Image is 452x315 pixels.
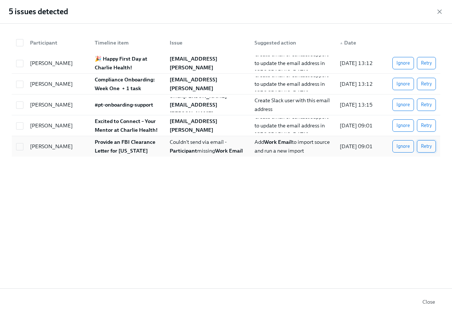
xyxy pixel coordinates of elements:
div: Timeline item [92,38,164,47]
strong: Work Email [215,147,243,154]
span: Ignore [396,59,410,67]
div: [DATE] 13:12 [337,80,380,88]
span: Retry [421,59,432,67]
div: Issue [164,35,249,50]
span: Create email or contact Support to update the email address in [GEOGRAPHIC_DATA] [255,51,329,75]
h2: 5 issues detected [9,6,68,17]
div: [PERSON_NAME]#pt-onboarding-supportCouldn't find Slack user with the email[PERSON_NAME][EMAIL_ADD... [12,95,440,115]
div: Suggested action [252,38,334,47]
div: ▲Date [334,35,380,50]
div: Issue [167,38,249,47]
div: Participant [27,38,89,47]
button: Ignore [392,140,414,153]
span: Retry [421,101,432,108]
span: Create email or contact Support to update the email address in [GEOGRAPHIC_DATA] [255,114,329,138]
button: Ignore [392,119,414,132]
div: [PERSON_NAME] [27,142,89,151]
strong: #pt-onboarding-support [95,101,153,108]
button: Ignore [392,78,414,90]
div: Suggested action [249,35,334,50]
span: Ignore [396,143,410,150]
strong: Work Email [264,139,292,145]
div: [DATE] 09:01 [337,121,380,130]
button: Retry [417,99,436,111]
span: Retry [421,122,432,129]
button: Close [417,295,440,309]
div: Date [337,38,380,47]
strong: Participant [170,147,197,154]
button: Ignore [392,99,414,111]
span: Retry [421,143,432,150]
button: Ignore [392,57,414,69]
span: Couldn't find Slack user with the email [170,84,245,126]
span: Ignore [396,101,410,108]
div: [PERSON_NAME] [27,59,89,68]
div: [PERSON_NAME]🎉 Happy First Day at Charlie Health!Email sent to[PERSON_NAME][EMAIL_ADDRESS][PERSON... [12,53,440,74]
div: [DATE] 09:01 [337,142,380,151]
button: Retry [417,57,436,69]
button: Retry [417,140,436,153]
div: Timeline item [89,35,164,50]
span: Ignore [396,122,410,129]
div: [PERSON_NAME]Compliance Onboarding: Week One + 1 taskEmail sent to[PERSON_NAME][EMAIL_ADDRESS][PE... [12,74,440,95]
div: [DATE] 13:12 [337,59,380,68]
div: [PERSON_NAME]Provide an FBI Clearance Letter for [US_STATE]Couldn't send via email -Participantmi... [12,136,440,157]
div: [PERSON_NAME] [27,80,89,88]
button: Retry [417,78,436,90]
span: Create email or contact Support to update the email address in [GEOGRAPHIC_DATA] [255,72,329,96]
span: Ignore [396,80,410,88]
div: Participant [24,35,89,50]
div: [PERSON_NAME] [27,100,89,109]
div: [PERSON_NAME] [27,121,89,130]
div: [DATE] 13:15 [337,100,380,109]
button: Retry [417,119,436,132]
span: ▲ [340,41,343,45]
span: Retry [421,80,432,88]
div: [PERSON_NAME]Excited to Connect – Your Mentor at Charlie Health!Email sent to[PERSON_NAME][EMAIL_... [12,115,440,136]
span: Close [422,298,435,306]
